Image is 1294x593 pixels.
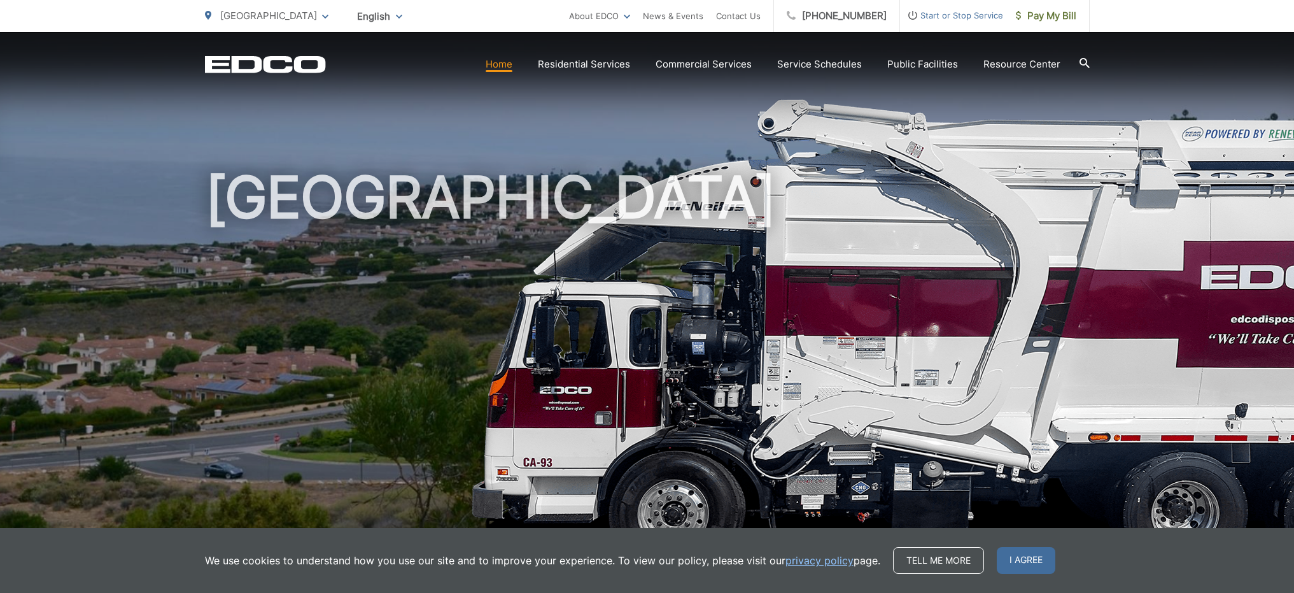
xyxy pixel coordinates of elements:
[569,8,630,24] a: About EDCO
[983,57,1060,72] a: Resource Center
[997,547,1055,574] span: I agree
[220,10,317,22] span: [GEOGRAPHIC_DATA]
[205,166,1090,569] h1: [GEOGRAPHIC_DATA]
[205,55,326,73] a: EDCD logo. Return to the homepage.
[893,547,984,574] a: Tell me more
[205,553,880,568] p: We use cookies to understand how you use our site and to improve your experience. To view our pol...
[538,57,630,72] a: Residential Services
[785,553,854,568] a: privacy policy
[656,57,752,72] a: Commercial Services
[643,8,703,24] a: News & Events
[716,8,761,24] a: Contact Us
[486,57,512,72] a: Home
[348,5,412,27] span: English
[1016,8,1076,24] span: Pay My Bill
[777,57,862,72] a: Service Schedules
[887,57,958,72] a: Public Facilities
